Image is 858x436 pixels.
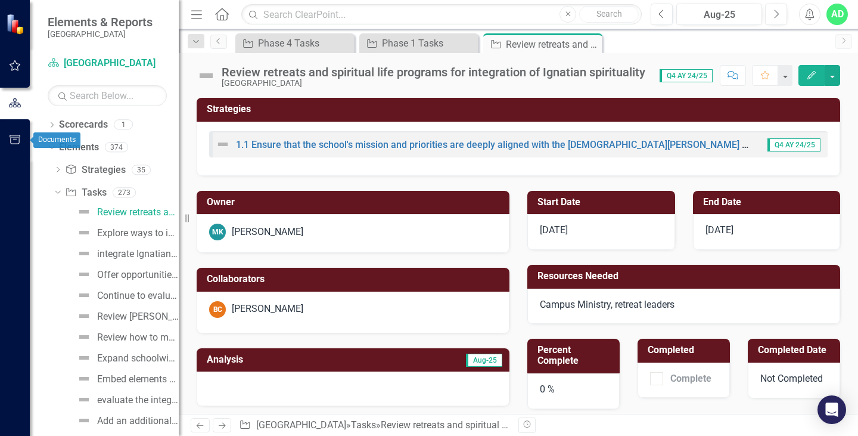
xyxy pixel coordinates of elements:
[97,290,179,301] div: Continue to evaluate and expand discernment about vocations
[97,395,179,406] div: evaluate the integratation of Ignatian formation into professional development days
[48,29,153,39] small: [GEOGRAPHIC_DATA]
[74,265,179,284] a: Offer opportunities for faculty and staff to experience the Spiritual Exercises
[351,419,376,431] a: Tasks
[705,224,733,236] span: [DATE]
[216,137,230,151] img: Not Defined
[207,104,834,115] h3: Strategies
[537,271,834,282] h3: Resources Needed
[77,392,91,407] img: Not Defined
[77,330,91,344] img: Not Defined
[537,345,614,366] h3: Percent Complete
[97,311,179,322] div: Review [PERSON_NAME] mentoring program and explore alumni mentorship opportunities
[65,186,106,200] a: Tasks
[113,187,136,197] div: 273
[77,225,91,240] img: Not Defined
[74,369,179,388] a: Embed elements of the Spiritual Exercises in all retreats
[579,6,639,23] button: Search
[74,223,179,242] a: Explore ways to integrate the Examen at school events and activities
[767,138,820,151] span: Q4 AY 24/25
[5,13,27,35] img: ClearPoint Strategy
[77,372,91,386] img: Not Defined
[74,244,179,263] a: integrate Ignatian formation into professional development days
[65,163,125,177] a: Strategies
[97,249,179,259] div: integrate Ignatian formation into professional development days
[77,267,91,282] img: Not Defined
[207,197,503,208] h3: Owner
[506,37,599,52] div: Review retreats and spiritual life programs for integration of Ignatian spirituality
[97,207,179,218] div: Review retreats and spiritual life programs for integration of Ignatian spirituality
[48,57,167,70] a: [GEOGRAPHIC_DATA]
[676,4,762,25] button: Aug-25
[59,118,108,132] a: Scorecards
[77,246,91,261] img: Not Defined
[77,351,91,365] img: Not Defined
[77,205,91,219] img: Not Defined
[660,69,713,82] span: Q4 AY 24/25
[382,36,475,51] div: Phase 1 Tasks
[97,270,179,280] div: Offer opportunities for faculty and staff to experience the Spiritual Exercises
[74,286,179,305] a: Continue to evaluate and expand discernment about vocations
[132,165,151,175] div: 35
[826,4,848,25] button: AD
[48,85,167,106] input: Search Below...
[97,353,179,364] div: Expand schoolwide activities for Earth Week
[239,419,509,432] div: » »
[48,15,153,29] span: Elements & Reports
[209,224,226,240] div: MK
[758,345,834,355] h3: Completed Date
[207,354,353,365] h3: Analysis
[258,36,352,51] div: Phase 4 Tasks
[540,224,568,236] span: [DATE]
[381,419,714,431] div: Review retreats and spiritual life programs for integration of Ignatian spirituality
[207,274,503,285] h3: Collaborators
[527,373,620,409] div: 0 %
[97,416,179,426] div: Add an additional opportunity for parents to engage the Spiritual Exercises
[114,120,133,130] div: 1
[362,36,475,51] a: Phase 1 Tasks
[238,36,352,51] a: Phase 4 Tasks
[540,299,674,310] span: Campus Ministry, retreat leaders
[97,228,179,239] div: Explore ways to integrate the Examen at school events and activities
[232,302,303,316] div: [PERSON_NAME]
[817,395,846,424] div: Open Intercom Messenger
[680,8,758,22] div: Aug-25
[537,197,669,208] h3: Start Date
[77,309,91,323] img: Not Defined
[222,79,645,88] div: [GEOGRAPHIC_DATA]
[97,332,179,343] div: Review how to maximize student-led sustainability efforts (EcoRams, Environmental Club)
[596,9,622,18] span: Search
[466,354,502,367] span: Aug-25
[74,307,179,326] a: Review [PERSON_NAME] mentoring program and explore alumni mentorship opportunities
[77,413,91,428] img: Not Defined
[748,363,840,398] div: Not Completed
[97,374,179,385] div: Embed elements of the Spiritual Exercises in all retreats
[256,419,346,431] a: [GEOGRAPHIC_DATA]
[33,132,80,148] div: Documents
[74,327,179,347] a: Review how to maximize student-led sustainability efforts (EcoRams, Environmental Club)
[74,411,179,430] a: Add an additional opportunity for parents to engage the Spiritual Exercises
[241,4,642,25] input: Search ClearPoint...
[105,143,128,153] div: 374
[74,348,179,367] a: Expand schoolwide activities for Earth Week
[232,225,303,239] div: [PERSON_NAME]
[648,345,724,355] h3: Completed
[222,66,645,79] div: Review retreats and spiritual life programs for integration of Ignatian spirituality
[209,301,226,318] div: BC
[74,202,179,221] a: Review retreats and spiritual life programs for integration of Ignatian spirituality
[74,390,179,409] a: evaluate the integratation of Ignatian formation into professional development days
[77,288,91,302] img: Not Defined
[703,197,835,208] h3: End Date
[197,66,216,85] img: Not Defined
